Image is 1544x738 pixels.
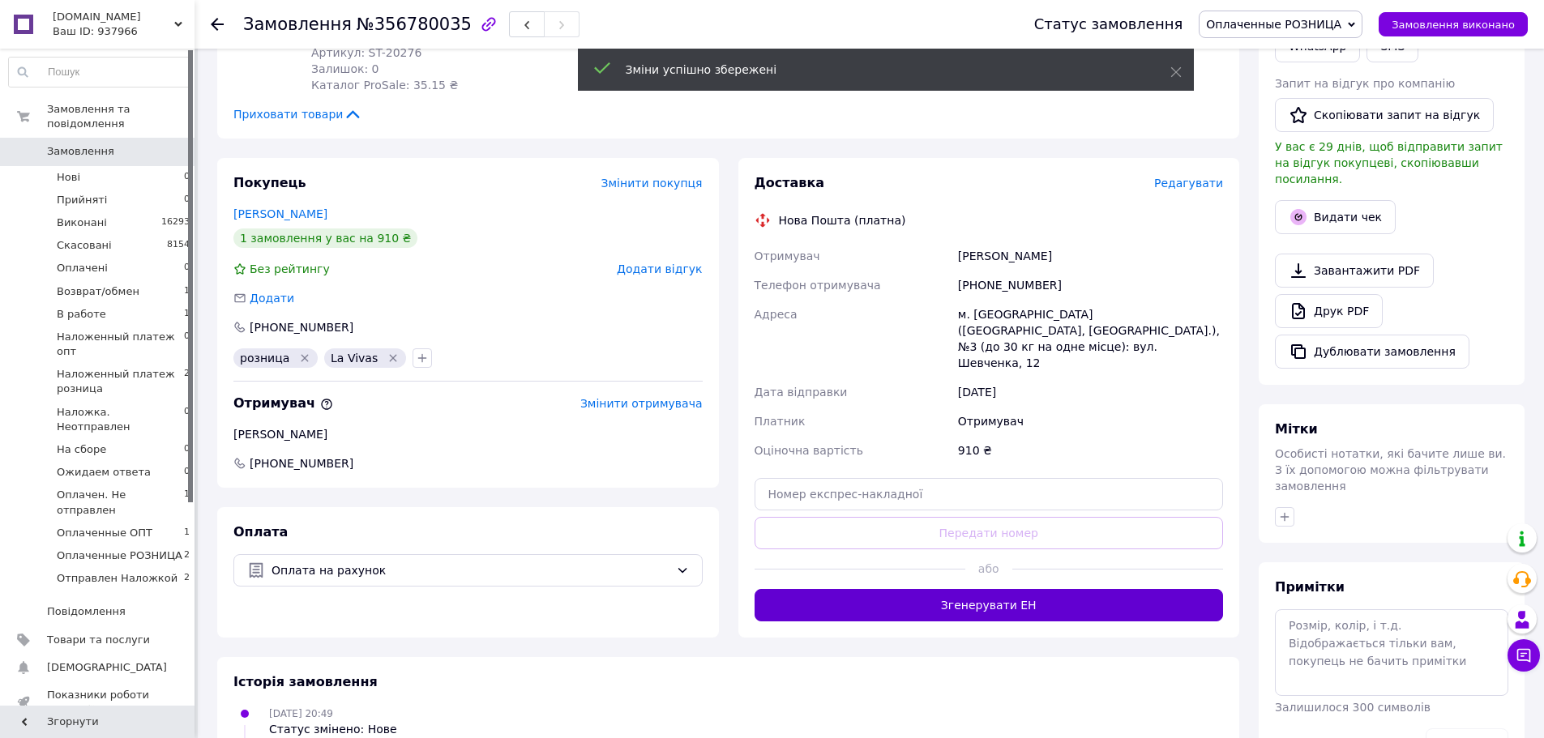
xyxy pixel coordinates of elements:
[184,330,190,359] span: 0
[775,212,910,228] div: Нова Пошта (платна)
[250,262,330,275] span: Без рейтингу
[1275,200,1396,234] button: Видати чек
[755,444,863,457] span: Оціночна вартість
[755,175,825,190] span: Доставка
[387,352,400,365] svg: Видалити мітку
[250,292,294,305] span: Додати
[1275,447,1506,493] span: Особисті нотатки, які бачите лише ви. З їх допомогою можна фільтрувати замовлення
[47,102,195,131] span: Замовлення та повідомлення
[184,571,190,586] span: 2
[755,478,1224,510] input: Номер експрес-накладної
[57,261,108,275] span: Оплачені
[955,378,1226,407] div: [DATE]
[1275,421,1318,437] span: Мітки
[311,79,458,92] span: Каталог ProSale: 35.15 ₴
[1392,19,1515,31] span: Замовлення виконано
[167,238,190,253] span: 8154
[57,284,139,299] span: Возврат/обмен
[1275,579,1345,595] span: Примітки
[57,193,107,207] span: Прийняті
[755,589,1224,621] button: Згенерувати ЕН
[57,405,184,434] span: Наложка. Неотправлен
[755,308,798,321] span: Адреса
[1206,18,1341,31] span: Оплаченные РОЗНИЦА
[47,688,150,717] span: Показники роботи компанії
[57,238,112,253] span: Скасовані
[57,307,106,322] span: В работе
[298,352,311,365] svg: Видалити мітку
[269,721,397,737] div: Статус змінено: Нове
[184,367,190,396] span: 2
[184,488,190,517] span: 1
[57,442,106,457] span: На сборе
[755,250,820,262] span: Отримувач
[211,16,224,32] div: Повернутися назад
[233,207,327,220] a: [PERSON_NAME]
[233,175,306,190] span: Покупець
[57,330,184,359] span: Наложенный платеж опт
[1275,701,1431,714] span: Залишилося 300 символів
[755,279,881,292] span: Телефон отримувача
[47,144,114,159] span: Замовлення
[184,307,190,322] span: 1
[184,526,190,540] span: 1
[955,300,1226,378] div: м. [GEOGRAPHIC_DATA] ([GEOGRAPHIC_DATA], [GEOGRAPHIC_DATA].), №3 (до 30 кг на одне місце): вул. Ш...
[57,367,184,396] span: Наложенный платеж розница
[1275,98,1494,132] button: Скопіювати запит на відгук
[57,488,184,517] span: Оплачен. Не отправлен
[755,415,806,428] span: Платник
[184,170,190,185] span: 0
[57,215,107,230] span: Виконані
[184,405,190,434] span: 0
[955,271,1226,300] div: [PHONE_NUMBER]
[161,215,190,230] span: 16293
[184,284,190,299] span: 1
[233,395,333,411] span: Отримувач
[9,58,190,87] input: Пошук
[47,633,150,647] span: Товари та послуги
[233,426,703,442] div: [PERSON_NAME]
[1154,177,1223,190] span: Редагувати
[57,170,80,185] span: Нові
[965,561,1012,577] span: або
[47,660,167,675] span: [DEMOGRAPHIC_DATA]
[243,15,352,34] span: Замовлення
[184,548,190,563] span: 2
[57,571,177,586] span: Отправлен Наложкой
[1508,639,1540,672] button: Чат з покупцем
[184,442,190,457] span: 0
[955,407,1226,436] div: Отримувач
[617,262,702,275] span: Додати відгук
[233,228,417,248] div: 1 замовлення у вас на 910 ₴
[331,352,378,365] span: La Vivas
[955,436,1226,465] div: 910 ₴
[1275,140,1503,186] span: У вас є 29 днів, щоб відправити запит на відгук покупцеві, скопіювавши посилання.
[248,455,355,471] span: [PHONE_NUMBER]
[1379,12,1528,36] button: Замовлення виконано
[53,10,174,24] span: sez-on.com
[233,674,378,689] span: Історія замовлення
[184,465,190,480] span: 0
[1034,16,1183,32] div: Статус замовлення
[184,261,190,275] span: 0
[755,386,848,399] span: Дата відправки
[184,193,190,207] span: 0
[269,708,333,719] span: [DATE] 20:49
[248,319,355,335] div: [PHONE_NUMBER]
[240,352,289,365] span: розница
[357,15,472,34] span: №356780035
[57,548,182,563] span: Оплаченные РОЗНИЦА
[580,397,703,410] span: Змінити отримувача
[601,177,703,190] span: Змінити покупця
[53,24,195,39] div: Ваш ID: 937966
[626,62,1130,78] div: Зміни успішно збережені
[57,465,151,480] span: Ожидаем ответа
[1275,335,1469,369] button: Дублювати замовлення
[311,46,421,59] span: Артикул: ST-20276
[272,561,669,579] span: Оплата на рахунок
[1275,77,1455,90] span: Запит на відгук про компанію
[57,526,152,540] span: Оплаченные ОПТ
[1275,294,1383,328] a: Друк PDF
[1275,254,1434,288] a: Завантажити PDF
[47,604,126,619] span: Повідомлення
